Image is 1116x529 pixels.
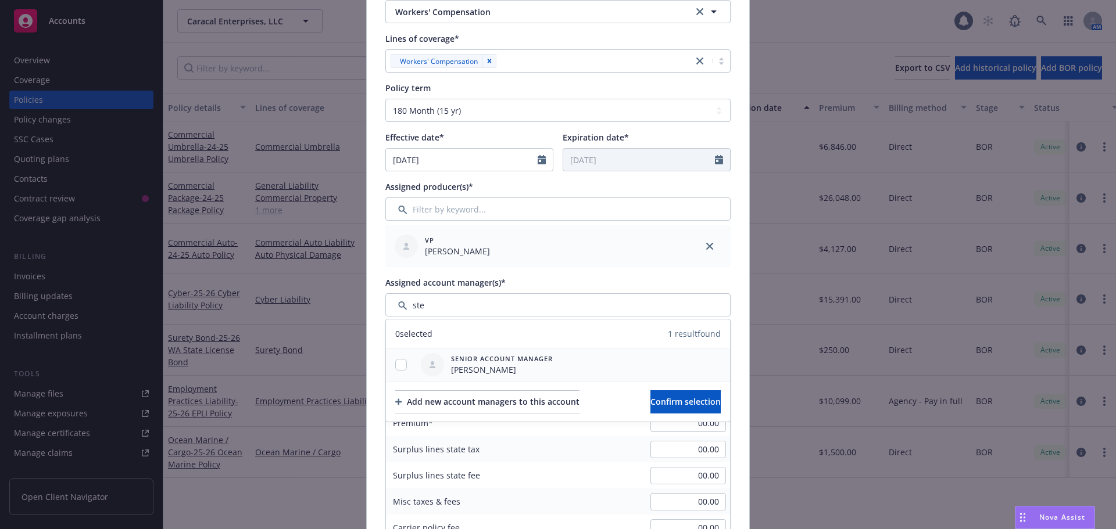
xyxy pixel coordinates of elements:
[451,364,553,376] span: [PERSON_NAME]
[385,277,506,288] span: Assigned account manager(s)*
[385,197,731,221] input: Filter by keyword...
[563,132,629,143] span: Expiration date*
[395,328,432,340] span: 0 selected
[385,181,473,192] span: Assigned producer(s)*
[386,149,538,171] input: MM/DD/YYYY
[668,328,721,340] span: 1 result found
[385,132,444,143] span: Effective date*
[393,496,460,507] span: Misc taxes & fees
[703,239,717,253] a: close
[650,467,726,484] input: 0.00
[1015,506,1030,528] div: Drag to move
[400,55,478,67] span: Workers' Compensation
[395,55,478,67] span: Workers' Compensation
[385,82,431,93] span: Policy term
[538,155,546,164] svg: Calendar
[482,54,496,68] div: Remove [object Object]
[563,149,715,171] input: MM/DD/YYYY
[715,155,723,164] svg: Calendar
[395,390,580,413] button: Add new account managers to this account
[425,245,490,257] span: [PERSON_NAME]
[395,6,675,18] span: Workers' Compensation
[393,470,480,481] span: Surplus lines state fee
[393,418,433,429] span: Premium
[1015,506,1095,529] button: Nova Assist
[385,293,731,316] input: Filter by keyword...
[393,444,480,455] span: Surplus lines state tax
[395,391,580,413] div: Add new account managers to this account
[650,493,726,510] input: 0.00
[650,441,726,458] input: 0.00
[650,390,721,413] button: Confirm selection
[1039,512,1085,522] span: Nova Assist
[693,54,707,68] a: close
[650,415,726,432] input: 0.00
[451,354,553,364] span: Senior Account Manager
[385,33,459,44] span: Lines of coverage*
[425,235,490,245] span: VP
[693,5,707,19] a: clear selection
[650,396,721,407] span: Confirm selection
